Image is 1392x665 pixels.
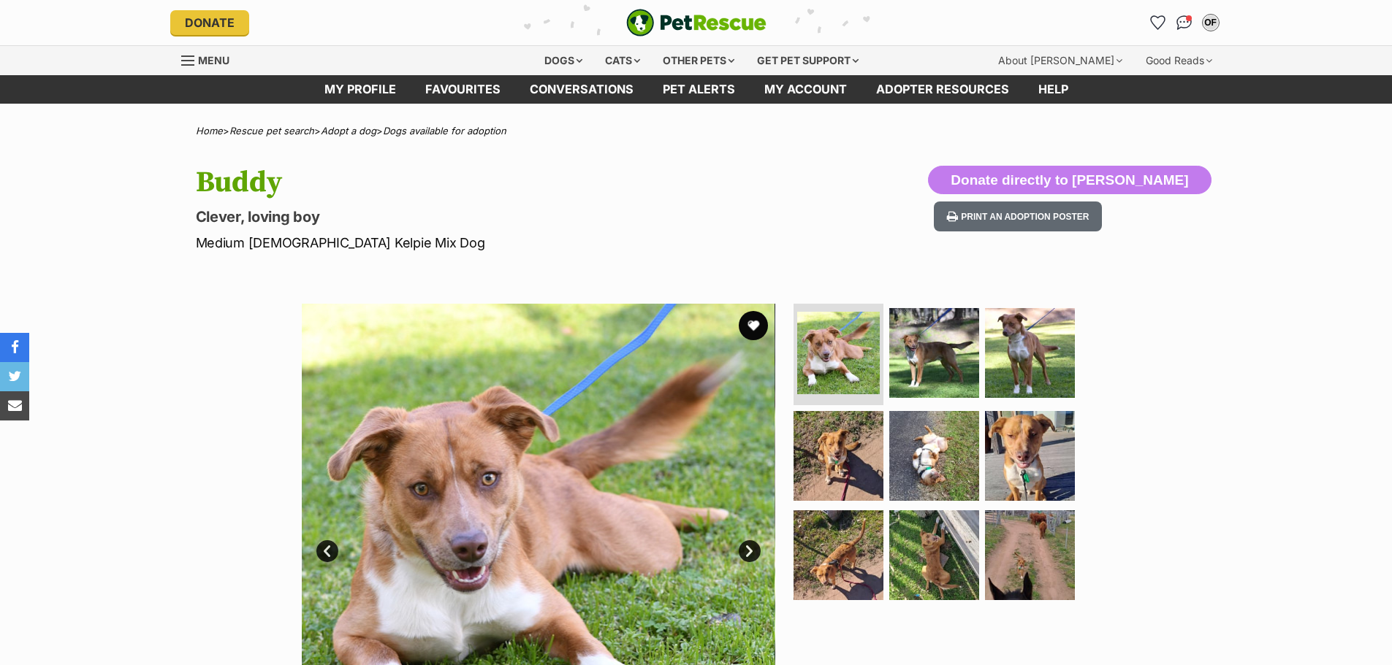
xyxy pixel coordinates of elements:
[797,312,880,394] img: Photo of Buddy
[889,510,979,600] img: Photo of Buddy
[170,10,249,35] a: Donate
[934,201,1102,231] button: Print an adoption poster
[1199,11,1222,34] button: My account
[928,166,1211,195] button: Donate directly to [PERSON_NAME]
[889,308,979,398] img: Photo of Buddy
[316,540,338,562] a: Prev
[196,125,223,137] a: Home
[985,308,1075,398] img: Photo of Buddy
[534,46,593,75] div: Dogs
[626,9,767,36] a: PetRescue
[750,75,862,104] a: My account
[889,411,979,501] img: Photo of Buddy
[196,166,814,199] h1: Buddy
[411,75,515,104] a: Favourites
[739,311,768,340] button: favourite
[196,233,814,253] p: Medium [DEMOGRAPHIC_DATA] Kelpie Mix Dog
[1176,15,1192,30] img: chat-41dd97257d64d25036548639549fe6c8038ab92f7586957e7f3b1b290dea8141.svg
[985,510,1075,600] img: Photo of Buddy
[747,46,869,75] div: Get pet support
[595,46,650,75] div: Cats
[862,75,1024,104] a: Adopter resources
[159,126,1233,137] div: > > >
[1146,11,1222,34] ul: Account quick links
[181,46,240,72] a: Menu
[653,46,745,75] div: Other pets
[1203,15,1218,30] div: OF
[198,54,229,66] span: Menu
[1173,11,1196,34] a: Conversations
[321,125,376,137] a: Adopt a dog
[515,75,648,104] a: conversations
[988,46,1133,75] div: About [PERSON_NAME]
[648,75,750,104] a: Pet alerts
[794,510,883,600] img: Photo of Buddy
[985,411,1075,501] img: Photo of Buddy
[383,125,506,137] a: Dogs available for adoption
[1136,46,1222,75] div: Good Reads
[739,540,761,562] a: Next
[626,9,767,36] img: logo-e224e6f780fb5917bec1dbf3a21bbac754714ae5b6737aabdf751b685950b380.svg
[196,207,814,227] p: Clever, loving boy
[229,125,314,137] a: Rescue pet search
[1146,11,1170,34] a: Favourites
[310,75,411,104] a: My profile
[794,411,883,501] img: Photo of Buddy
[1024,75,1083,104] a: Help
